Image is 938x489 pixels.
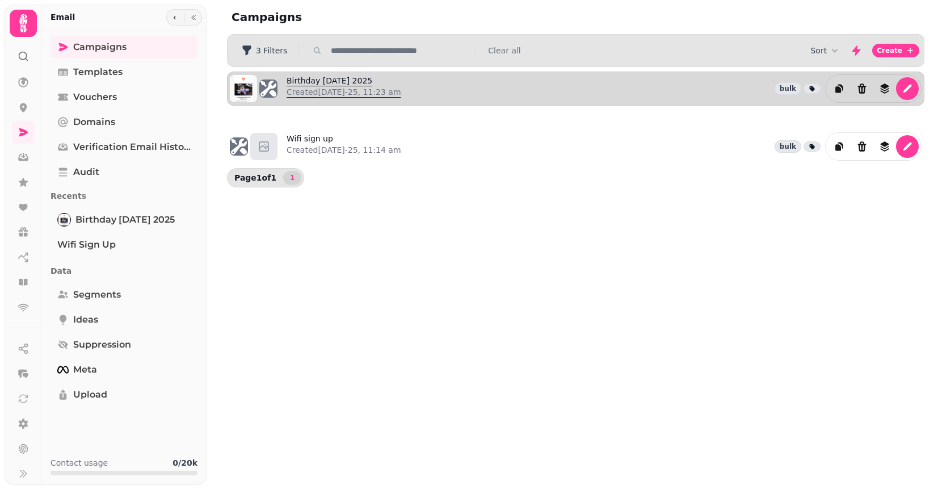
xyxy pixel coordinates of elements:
[73,90,117,104] span: Vouchers
[51,261,197,281] p: Data
[287,144,401,156] p: Created [DATE]-25, 11:14 am
[287,75,401,102] a: Birthday [DATE] 2025Created[DATE]-25, 11:23 am
[51,136,197,158] a: Verification email history
[287,86,401,98] p: Created [DATE]-25, 11:23 am
[51,36,197,58] a: Campaigns
[73,140,191,154] span: Verification email history
[232,9,449,25] h2: Campaigns
[828,135,851,158] button: duplicate
[51,161,197,183] a: Audit
[230,75,257,102] img: aHR0cHM6Ly9zdGFtcGVkZS1zZXJ2aWNlLXByb2QtdGVtcGxhdGUtcHJldmlld3MuczMuZXUtd2VzdC0xLmFtYXpvbmF3cy5jb...
[73,363,97,377] span: Meta
[283,171,301,185] button: 1
[51,283,197,306] a: Segments
[287,133,401,160] a: Wifi sign upCreated[DATE]-25, 11:14 am
[73,65,123,79] span: Templates
[73,165,99,179] span: Audit
[810,45,840,56] button: Sort
[232,41,296,60] button: 3 Filters
[877,47,902,54] span: Create
[873,135,896,158] button: revisions
[73,338,131,352] span: Suppression
[896,135,919,158] button: edit
[73,388,107,402] span: Upload
[283,171,301,185] nav: Pagination
[775,82,801,95] div: bulk
[896,77,919,100] button: edit
[851,135,873,158] button: Delete
[51,383,197,406] a: Upload
[51,308,197,331] a: Ideas
[51,186,197,206] p: Recents
[872,44,919,57] button: Create
[41,31,207,448] nav: Tabs
[73,115,115,129] span: Domains
[73,313,98,327] span: Ideas
[230,172,281,183] p: Page 1 of 1
[51,61,197,83] a: Templates
[256,47,287,55] span: 3 Filters
[873,77,896,100] button: revisions
[488,45,520,56] button: Clear all
[51,233,197,256] a: Wifi sign up
[73,288,121,302] span: Segments
[288,174,297,181] span: 1
[73,40,127,54] span: Campaigns
[851,77,873,100] button: Delete
[51,111,197,133] a: Domains
[75,213,175,227] span: Birthday [DATE] 2025
[775,140,801,153] div: bulk
[51,208,197,231] a: Birthday today 2025Birthday [DATE] 2025
[51,86,197,108] a: Vouchers
[57,238,116,252] span: Wifi sign up
[58,214,70,225] img: Birthday today 2025
[51,358,197,381] a: Meta
[51,457,108,469] p: Contact usage
[51,11,75,23] h2: Email
[828,77,851,100] button: duplicate
[173,458,197,467] b: 0 / 20k
[51,333,197,356] a: Suppression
